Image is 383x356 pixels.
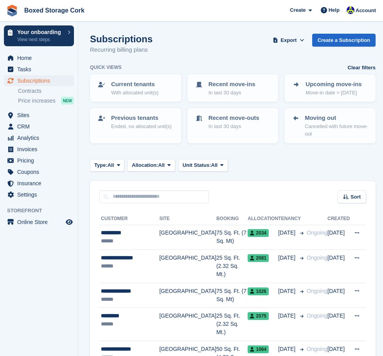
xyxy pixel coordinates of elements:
[6,5,18,16] img: stora-icon-8386f47178a22dfd0bd8f6a31ec36ba5ce8667c1dd55bd0f319d3a0aa187defe.svg
[216,225,248,250] td: 75 Sq. Ft. (7 Sq. Mt)
[307,255,327,261] span: Ongoing
[91,75,180,101] a: Current tenants With allocated unit(s)
[132,161,158,169] span: Allocation:
[327,283,350,308] td: [DATE]
[188,75,278,101] a: Recent move-ins In last 30 days
[17,132,64,143] span: Analytics
[111,114,172,123] p: Previous tenants
[90,64,122,71] h6: Quick views
[209,114,259,123] p: Recent move-outs
[307,288,327,294] span: Ongoing
[111,80,158,89] p: Current tenants
[159,283,216,308] td: [GEOGRAPHIC_DATA]
[278,287,297,295] span: [DATE]
[128,159,175,172] button: Allocation: All
[248,254,269,262] span: 2081
[18,96,74,105] a: Price increases NEW
[290,6,306,14] span: Create
[327,308,350,341] td: [DATE]
[7,207,78,215] span: Storefront
[4,64,74,75] a: menu
[312,34,376,47] a: Create a Subscription
[90,159,124,172] button: Type: All
[159,225,216,250] td: [GEOGRAPHIC_DATA]
[4,52,74,63] a: menu
[305,123,369,138] p: Cancelled with future move-out
[90,34,153,44] h1: Subscriptions
[327,225,350,250] td: [DATE]
[348,64,376,72] a: Clear filters
[4,217,74,228] a: menu
[248,287,269,295] span: 1026
[209,123,259,130] p: In last 30 days
[278,229,297,237] span: [DATE]
[21,4,88,17] a: Boxed Storage Cork
[94,161,108,169] span: Type:
[216,308,248,341] td: 25 Sq. Ft. (2.32 Sq. Mt.)
[307,313,327,319] span: Ongoing
[307,346,327,352] span: Ongoing
[4,189,74,200] a: menu
[159,250,216,283] td: [GEOGRAPHIC_DATA]
[4,25,74,46] a: Your onboarding View next steps
[211,161,218,169] span: All
[17,52,64,63] span: Home
[17,166,64,177] span: Coupons
[4,121,74,132] a: menu
[278,213,304,225] th: Tenancy
[17,75,64,86] span: Subscriptions
[347,6,354,14] img: Vincent
[108,161,114,169] span: All
[278,254,297,262] span: [DATE]
[216,283,248,308] td: 75 Sq. Ft. (7 Sq. Mt)
[111,123,172,130] p: Ended, no allocated unit(s)
[17,155,64,166] span: Pricing
[159,213,216,225] th: Site
[278,345,297,353] span: [DATE]
[216,213,248,225] th: Booking
[17,121,64,132] span: CRM
[248,312,269,320] span: 2075
[327,213,350,225] th: Created
[4,75,74,86] a: menu
[17,110,64,121] span: Sites
[307,230,327,236] span: Ongoing
[285,109,375,143] a: Moving out Cancelled with future move-out
[4,166,74,177] a: menu
[17,144,64,155] span: Invoices
[281,36,297,44] span: Export
[272,34,306,47] button: Export
[178,159,228,172] button: Unit Status: All
[351,193,361,201] span: Sort
[248,213,278,225] th: Allocation
[329,6,340,14] span: Help
[248,345,269,353] span: 1064
[65,217,74,227] a: Preview store
[17,189,64,200] span: Settings
[17,29,64,35] p: Your onboarding
[17,178,64,189] span: Insurance
[158,161,165,169] span: All
[4,144,74,155] a: menu
[91,109,180,135] a: Previous tenants Ended, no allocated unit(s)
[306,80,361,89] p: Upcoming move-ins
[99,213,159,225] th: Customer
[216,250,248,283] td: 25 Sq. Ft. (2.32 Sq. Mt.)
[90,45,153,54] p: Recurring billing plans
[306,89,361,97] p: Move-in date > [DATE]
[18,97,56,105] span: Price increases
[183,161,211,169] span: Unit Status:
[356,7,376,14] span: Account
[111,89,158,97] p: With allocated unit(s)
[61,97,74,105] div: NEW
[209,89,255,97] p: In last 30 days
[17,217,64,228] span: Online Store
[4,155,74,166] a: menu
[327,250,350,283] td: [DATE]
[18,87,74,95] a: Contracts
[17,36,64,43] p: View next steps
[17,64,64,75] span: Tasks
[4,132,74,143] a: menu
[188,109,278,135] a: Recent move-outs In last 30 days
[4,178,74,189] a: menu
